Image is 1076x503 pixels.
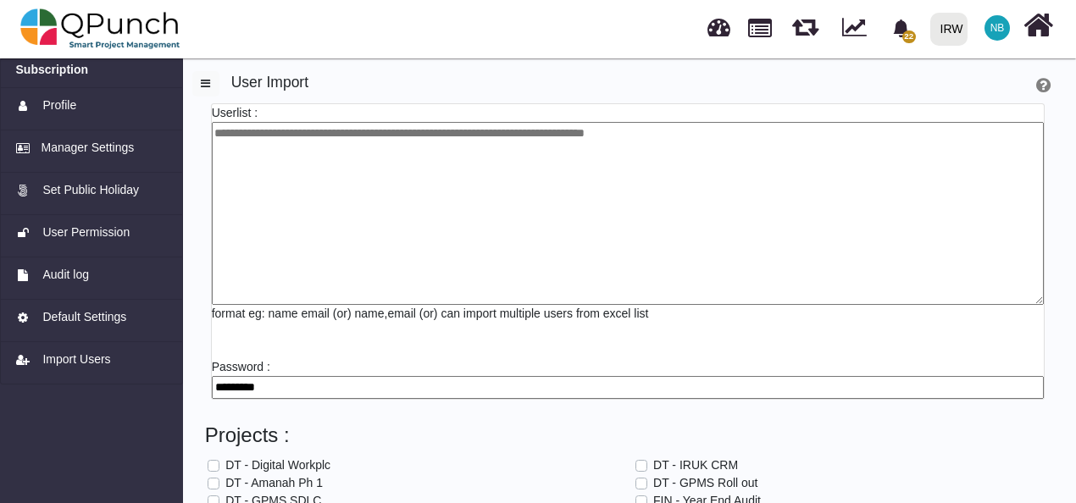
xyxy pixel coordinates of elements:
span: Default Settings [42,308,126,326]
div: DT - GPMS Roll out [653,474,757,492]
div: DT - Digital Workplc [225,456,330,474]
span: Dashboard [707,10,730,36]
i: Import Users [1036,77,1051,94]
h6: Subscription [16,63,89,77]
span: Manager Settings [42,139,135,157]
i: Home [1023,9,1053,41]
span: User Permission [42,224,130,241]
a: NB [974,1,1020,55]
h3: Projects : [205,423,1051,450]
div: DT - Amanah Ph 1 [225,474,323,492]
span: Projects [748,11,772,37]
span: Set Public Holiday [42,181,139,199]
span: NB [990,23,1005,33]
div: IRW [940,14,963,44]
div: Notification [886,13,916,43]
span: Releases [792,8,818,36]
div: Userlist : Password : [211,103,1045,400]
div: Dynamic Report [834,1,882,57]
svg: bell fill [892,19,910,37]
h5: User Import [231,71,786,91]
span: 22 [902,30,916,43]
a: Help [1030,80,1051,94]
a: bell fill22 [882,1,923,54]
img: qpunch-sp.fa6292f.png [20,3,180,54]
div: DT - IRUK CRM [653,456,738,474]
span: format eg: name email (or) name,email (or) can import multiple users from excel list [212,305,1044,323]
a: IRW [923,1,974,57]
span: Nabiha Batool [984,15,1010,41]
span: Import Users [42,351,110,368]
span: Audit log [42,266,88,284]
span: Profile [42,97,76,114]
